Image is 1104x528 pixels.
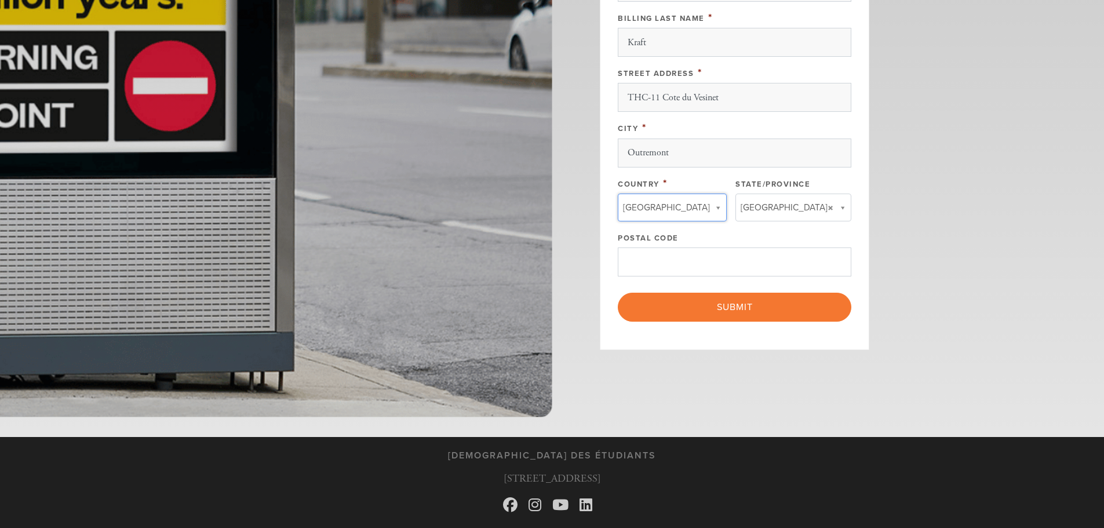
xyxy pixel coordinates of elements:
label: Postal Code [618,234,679,243]
label: City [618,124,638,133]
label: State/Province [735,180,810,189]
span: This field is required. [663,177,668,190]
a: [GEOGRAPHIC_DATA] [618,194,727,221]
h3: [DEMOGRAPHIC_DATA] des étudiants [448,450,656,461]
span: [GEOGRAPHIC_DATA] [741,200,828,215]
label: Billing Last Name [618,14,705,23]
span: This field is required. [698,66,702,79]
label: Street Address [618,69,694,78]
span: This field is required. [642,121,647,134]
span: [STREET_ADDRESS] [504,471,601,486]
label: Country [618,180,660,189]
a: [GEOGRAPHIC_DATA] [735,194,851,221]
input: Submit [618,293,851,322]
span: This field is required. [708,11,713,24]
span: [GEOGRAPHIC_DATA] [623,200,710,215]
